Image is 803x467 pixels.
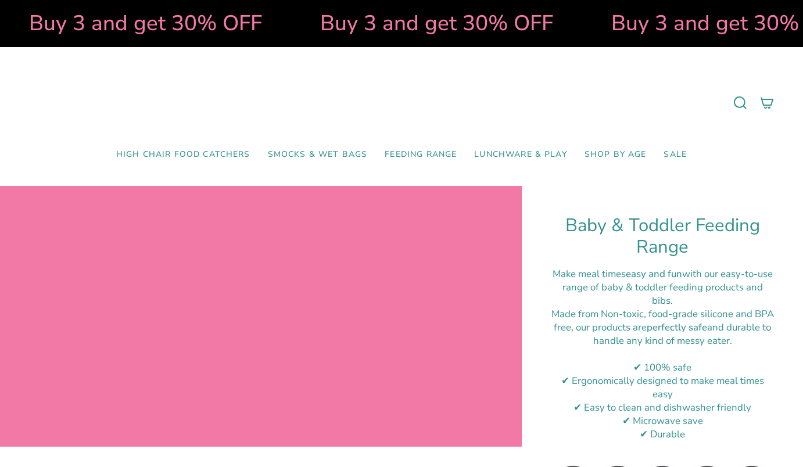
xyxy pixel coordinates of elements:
[376,141,465,168] a: Feeding Range
[664,150,687,160] span: SALE
[302,64,502,141] a: Mumma’s Little Helpers
[316,9,549,38] strong: Buy 3 and get 30% OFF
[24,9,257,38] strong: Buy 3 and get 30% OFF
[385,150,457,160] span: Feeding Range
[551,428,774,441] div: ✔ Durable
[259,141,377,168] a: Smocks & Wet Bags
[622,414,703,428] span: ✔ Microwave save
[551,307,774,347] div: M
[268,150,368,160] span: Smocks & Wet Bags
[655,141,696,168] a: SALE
[626,267,682,281] strong: easy and fun
[551,267,774,307] div: Make meal times with our easy-to-use range of baby & toddler feeding products and bibs.
[585,150,647,160] span: Shop by Age
[551,215,774,258] h1: Baby & Toddler Feeding Range
[647,321,707,334] strong: perfectly safe
[554,307,774,347] span: ade from Non-toxic, food-grade silicone and BPA free, our products are and durable to handle any ...
[576,141,655,168] a: Shop by Age
[551,401,774,414] div: ✔ Easy to clean and dishwasher friendly
[107,141,259,168] a: High Chair Food Catchers
[116,150,250,160] span: High Chair Food Catchers
[551,374,774,401] div: ✔ Ergonomically designed to make meal times easy
[465,141,575,168] a: Lunchware & Play
[474,150,567,160] span: Lunchware & Play
[551,361,774,374] div: ✔ 100% safe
